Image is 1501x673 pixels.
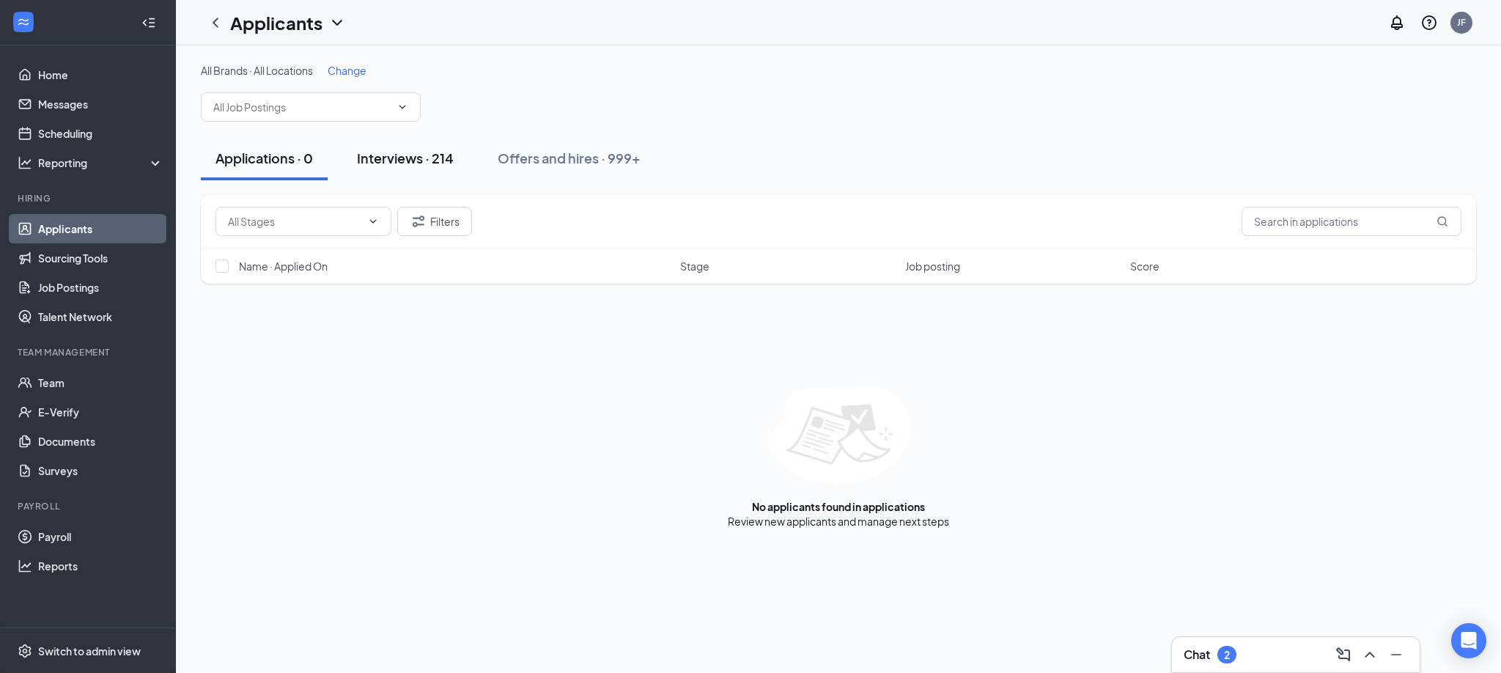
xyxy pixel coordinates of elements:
[367,216,379,227] svg: ChevronDown
[1130,259,1159,273] span: Score
[728,514,949,529] div: Review new applicants and manage next steps
[1335,646,1352,663] svg: ComposeMessage
[1332,643,1355,666] button: ComposeMessage
[1242,207,1461,236] input: Search in applications
[18,644,32,658] svg: Settings
[357,149,454,167] div: Interviews · 214
[16,15,31,29] svg: WorkstreamLogo
[38,60,163,89] a: Home
[38,456,163,485] a: Surveys
[38,427,163,456] a: Documents
[18,346,161,358] div: Team Management
[213,99,391,115] input: All Job Postings
[38,397,163,427] a: E-Verify
[38,644,141,658] div: Switch to admin view
[207,14,224,32] svg: ChevronLeft
[397,207,472,236] button: Filter Filters
[18,192,161,205] div: Hiring
[215,149,313,167] div: Applications · 0
[38,522,163,551] a: Payroll
[1361,646,1379,663] svg: ChevronUp
[18,155,32,170] svg: Analysis
[239,259,328,273] span: Name · Applied On
[1420,14,1438,32] svg: QuestionInfo
[18,500,161,512] div: Payroll
[1388,14,1406,32] svg: Notifications
[38,214,163,243] a: Applicants
[228,213,361,229] input: All Stages
[38,368,163,397] a: Team
[1437,216,1448,227] svg: MagnifyingGlass
[1384,643,1408,666] button: Minimize
[141,15,156,30] svg: Collapse
[230,10,322,35] h1: Applicants
[1184,647,1210,663] h3: Chat
[328,64,366,77] span: Change
[680,259,709,273] span: Stage
[38,273,163,302] a: Job Postings
[38,119,163,148] a: Scheduling
[328,14,346,32] svg: ChevronDown
[767,386,910,485] img: empty-state
[38,302,163,331] a: Talent Network
[38,551,163,581] a: Reports
[905,259,960,273] span: Job posting
[1387,646,1405,663] svg: Minimize
[498,149,641,167] div: Offers and hires · 999+
[38,89,163,119] a: Messages
[1457,16,1466,29] div: JF
[38,243,163,273] a: Sourcing Tools
[397,101,408,113] svg: ChevronDown
[1224,649,1230,661] div: 2
[38,155,164,170] div: Reporting
[752,499,925,514] div: No applicants found in applications
[201,64,313,77] span: All Brands · All Locations
[1358,643,1382,666] button: ChevronUp
[1451,623,1486,658] div: Open Intercom Messenger
[410,213,427,230] svg: Filter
